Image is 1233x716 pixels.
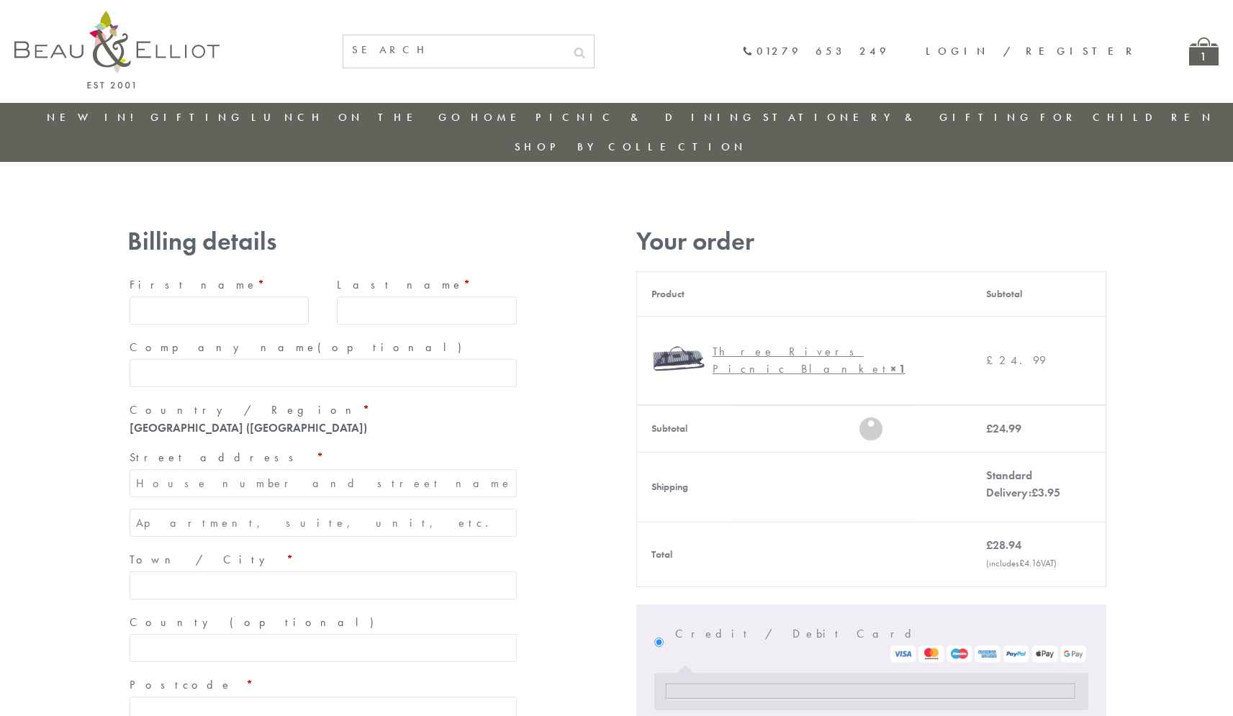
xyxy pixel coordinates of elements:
label: Last name [337,273,517,296]
a: Picnic & Dining [536,110,756,124]
strong: [GEOGRAPHIC_DATA] ([GEOGRAPHIC_DATA]) [130,420,367,435]
a: Home [471,110,528,124]
span: (optional) [317,340,470,355]
img: logo [14,11,220,89]
a: Login / Register [926,44,1139,58]
label: Town / City [130,548,517,571]
a: Stationery & Gifting [763,110,1033,124]
h3: Your order [636,227,1106,256]
input: House number and street name [130,469,517,497]
a: 1 [1189,37,1219,65]
label: Country / Region [130,399,517,422]
label: Postcode [130,674,517,697]
label: First name [130,273,310,296]
a: For Children [1040,110,1215,124]
a: New in! [47,110,143,124]
h3: Billing details [127,227,519,256]
label: County [130,611,517,634]
label: Street address [130,446,517,469]
input: Apartment, suite, unit, etc. (optional) [130,509,517,537]
a: Gifting [150,110,244,124]
label: Company name [130,336,517,359]
span: (optional) [230,615,382,630]
input: SEARCH [343,35,565,65]
a: Shop by collection [515,140,747,154]
a: Lunch On The Go [251,110,464,124]
a: 01279 653 249 [742,45,890,58]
